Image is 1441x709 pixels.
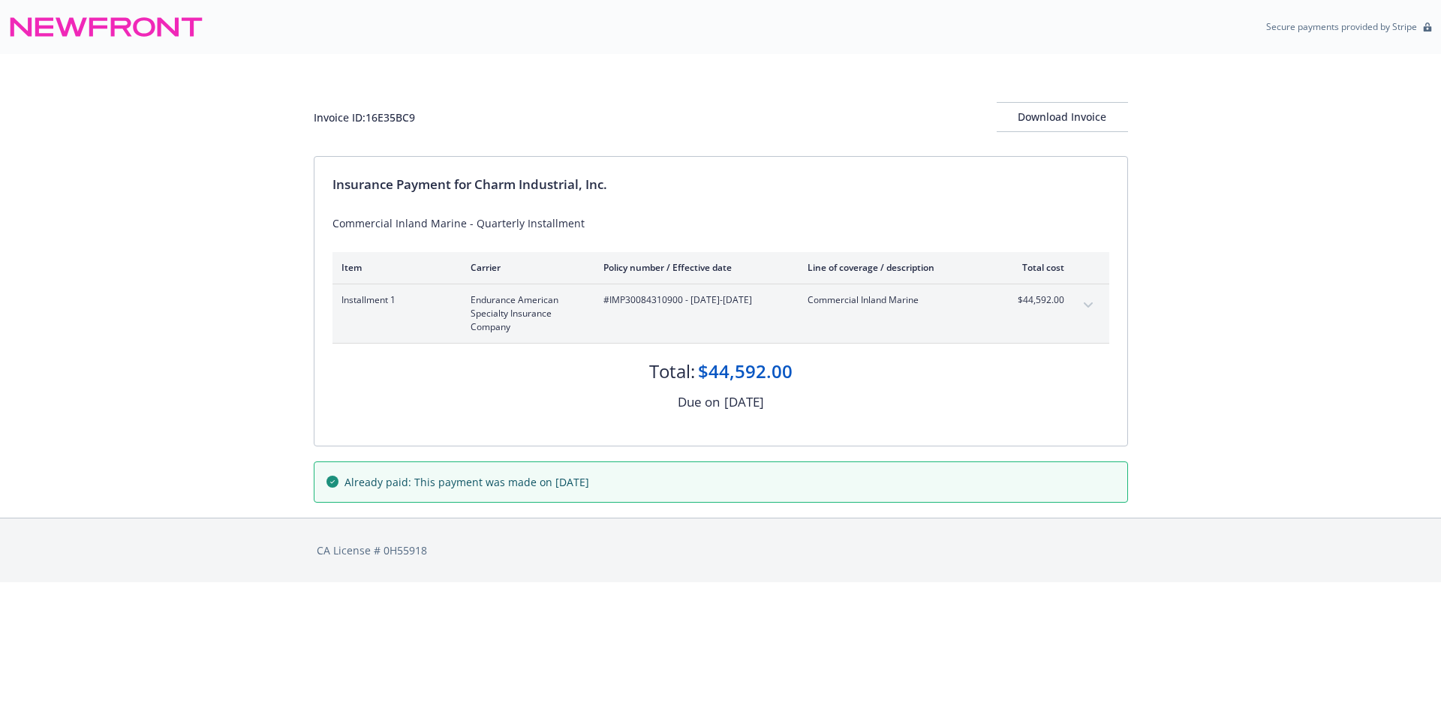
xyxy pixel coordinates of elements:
[603,261,784,274] div: Policy number / Effective date
[1076,293,1100,317] button: expand content
[1008,293,1064,307] span: $44,592.00
[332,175,1109,194] div: Insurance Payment for Charm Industrial, Inc.
[808,293,984,307] span: Commercial Inland Marine
[808,261,984,274] div: Line of coverage / description
[344,474,589,490] span: Already paid: This payment was made on [DATE]
[471,293,579,334] span: Endurance American Specialty Insurance Company
[724,392,764,412] div: [DATE]
[332,284,1109,343] div: Installment 1Endurance American Specialty Insurance Company#IMP30084310900 - [DATE]-[DATE]Commerc...
[698,359,793,384] div: $44,592.00
[678,392,720,412] div: Due on
[314,110,415,125] div: Invoice ID: 16E35BC9
[341,293,447,307] span: Installment 1
[332,215,1109,231] div: Commercial Inland Marine - Quarterly Installment
[341,261,447,274] div: Item
[471,261,579,274] div: Carrier
[1008,261,1064,274] div: Total cost
[997,102,1128,132] button: Download Invoice
[1266,20,1417,33] p: Secure payments provided by Stripe
[997,103,1128,131] div: Download Invoice
[603,293,784,307] span: #IMP30084310900 - [DATE]-[DATE]
[317,542,1125,558] div: CA License # 0H55918
[649,359,695,384] div: Total:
